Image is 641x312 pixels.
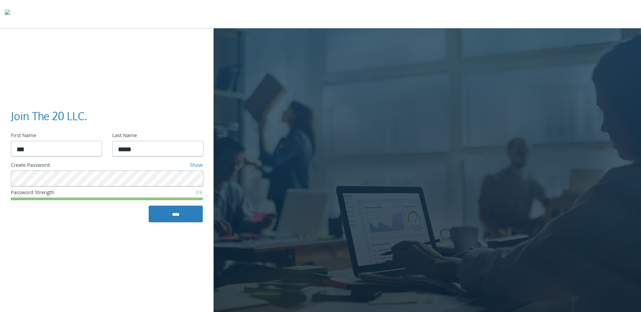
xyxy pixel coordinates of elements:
[5,7,10,21] img: todyl-logo-dark.svg
[11,132,101,141] div: First Name
[112,132,203,141] div: Last Name
[11,109,197,124] h3: Join The 20 LLC.
[139,189,203,198] div: OK
[11,162,133,171] div: Create Password
[11,189,139,198] div: Password Strength
[190,161,203,170] a: Show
